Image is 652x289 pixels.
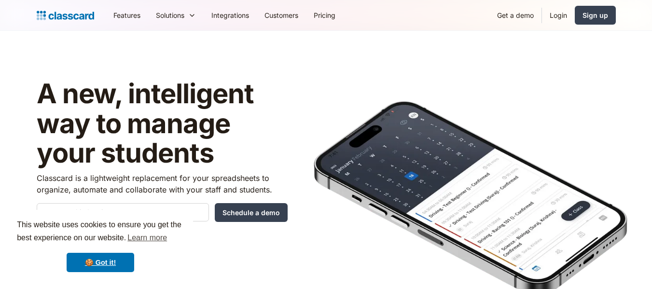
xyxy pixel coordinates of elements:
[257,4,306,26] a: Customers
[306,4,343,26] a: Pricing
[37,203,209,221] input: tony@starkindustries.com
[575,6,616,25] a: Sign up
[8,210,193,281] div: cookieconsent
[67,253,134,272] a: dismiss cookie message
[37,203,288,222] form: Quick Demo Form
[489,4,541,26] a: Get a demo
[37,79,288,168] h1: A new, intelligent way to manage your students
[17,219,184,245] span: This website uses cookies to ensure you get the best experience on our website.
[148,4,204,26] div: Solutions
[37,172,288,195] p: Classcard is a lightweight replacement for your spreadsheets to organize, automate and collaborat...
[156,10,184,20] div: Solutions
[583,10,608,20] div: Sign up
[542,4,575,26] a: Login
[215,203,288,222] input: Schedule a demo
[204,4,257,26] a: Integrations
[37,9,94,22] a: Logo
[126,231,168,245] a: learn more about cookies
[106,4,148,26] a: Features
